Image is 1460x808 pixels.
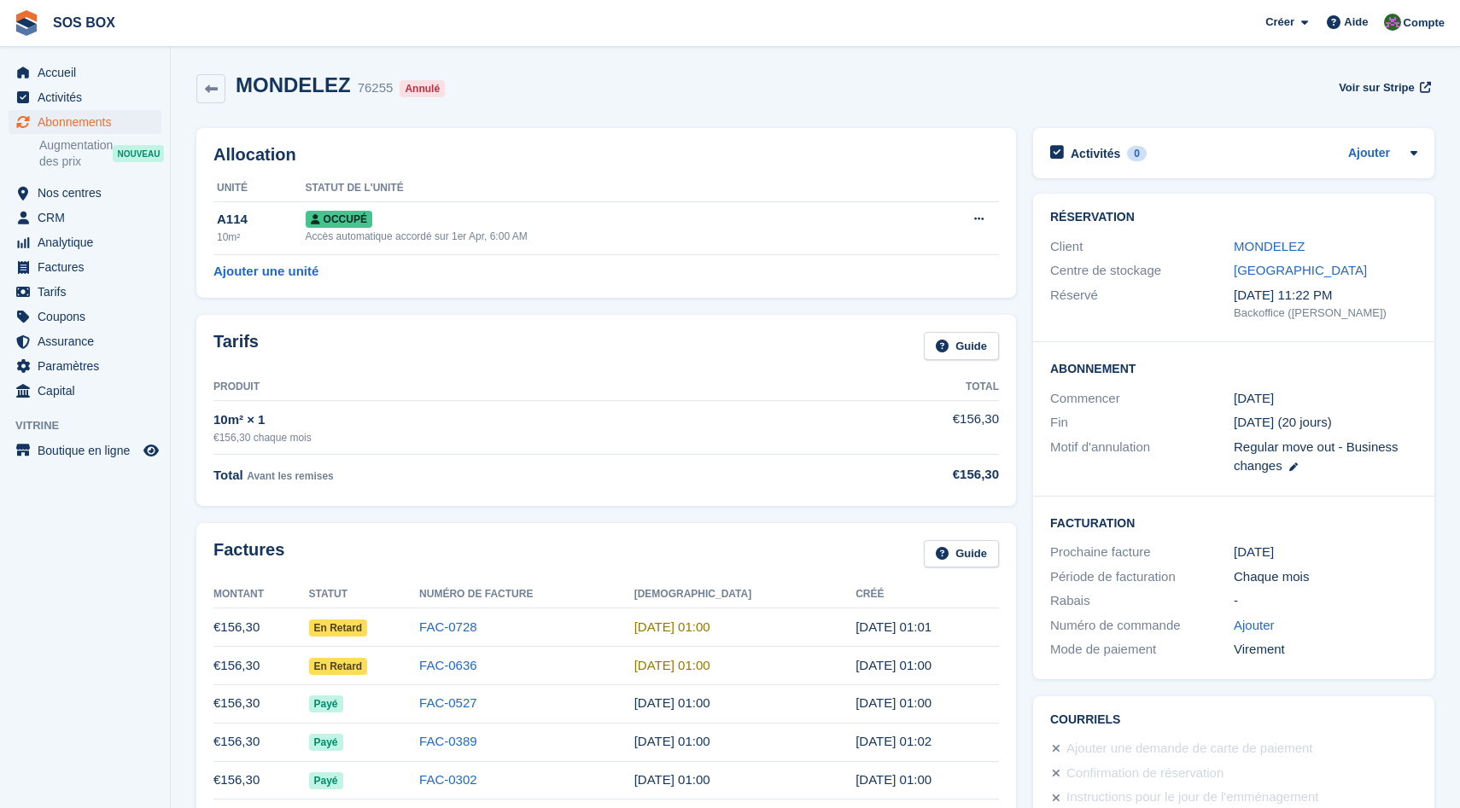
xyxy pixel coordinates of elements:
[213,468,243,482] span: Total
[14,10,39,36] img: stora-icon-8386f47178a22dfd0bd8f6a31ec36ba5ce8667c1dd55bd0f319d3a0aa187defe.svg
[1234,263,1367,277] a: [GEOGRAPHIC_DATA]
[213,684,309,723] td: €156,30
[309,772,343,789] span: Payé
[1234,389,1274,409] time: 2025-03-31 23:00:00 UTC
[141,440,161,461] a: Boutique d'aperçu
[46,9,122,37] a: SOS BOX
[15,417,170,434] span: Vitrine
[39,137,113,170] span: Augmentation des prix
[247,470,334,482] span: Avant les remises
[9,206,161,230] a: menu
[1050,543,1234,562] div: Prochaine facture
[1050,359,1417,376] h2: Abonnement
[38,439,140,462] span: Boutique en ligne
[1050,438,1234,476] div: Motif d'annulation
[213,332,259,360] h2: Tarifs
[1234,543,1417,562] div: [DATE]
[419,619,477,634] a: FAC-0728
[358,78,394,98] div: 76255
[38,305,140,328] span: Coupons
[1050,713,1417,727] h2: Courriels
[419,695,477,710] a: FAC-0527
[38,181,140,205] span: Nos centres
[1050,640,1234,660] div: Mode de paiement
[1234,239,1305,253] a: MONDELEZ
[634,581,856,608] th: [DEMOGRAPHIC_DATA]
[9,329,161,353] a: menu
[38,255,140,279] span: Factures
[1344,14,1368,31] span: Aide
[856,619,931,634] time: 2025-08-31 23:01:02 UTC
[1234,305,1417,322] div: Backoffice ([PERSON_NAME])
[1071,146,1120,161] h2: Activités
[1234,567,1417,587] div: Chaque mois
[419,734,477,748] a: FAC-0389
[213,540,284,568] h2: Factures
[213,430,780,445] div: €156,30 chaque mois
[38,110,140,134] span: Abonnements
[1332,73,1434,102] a: Voir sur Stripe
[9,255,161,279] a: menu
[634,772,710,787] time: 2025-05-01 23:00:00 UTC
[9,280,161,304] a: menu
[9,379,161,403] a: menu
[306,211,372,228] span: Occupé
[634,734,710,748] time: 2025-06-01 23:00:00 UTC
[1339,79,1415,96] span: Voir sur Stripe
[780,374,999,401] th: Total
[780,465,999,485] div: €156,30
[309,695,343,712] span: Payé
[1050,616,1234,636] div: Numéro de commande
[9,61,161,84] a: menu
[213,581,309,608] th: Montant
[38,280,140,304] span: Tarifs
[856,658,931,672] time: 2025-07-31 23:00:50 UTC
[856,734,931,748] time: 2025-05-31 23:02:15 UTC
[217,210,306,230] div: A114
[9,85,161,109] a: menu
[1050,237,1234,257] div: Client
[1050,211,1417,224] h2: Réservation
[1265,14,1294,31] span: Créer
[1234,439,1399,474] span: Regular move out - Business changes
[1234,415,1332,429] span: [DATE] (20 jours)
[1050,261,1234,281] div: Centre de stockage
[38,230,140,254] span: Analytique
[1050,286,1234,322] div: Réservé
[213,410,780,430] div: 10m² × 1
[1066,788,1319,808] div: Instructions pour le jour de l'emménagement
[856,695,931,710] time: 2025-06-30 23:00:10 UTC
[400,80,445,97] div: Annulé
[38,379,140,403] span: Capital
[1234,286,1417,305] div: [DATE] 11:22 PM
[38,329,140,353] span: Assurance
[1234,591,1417,611] div: -
[634,658,710,672] time: 2025-08-01 23:00:00 UTC
[306,229,903,244] div: Accès automatique accordé sur 1er Apr, 6:00 AM
[1050,591,1234,611] div: Rabais
[309,734,343,751] span: Payé
[9,230,161,254] a: menu
[924,332,999,360] a: Guide
[924,540,999,568] a: Guide
[419,581,634,608] th: Numéro de facture
[9,181,161,205] a: menu
[309,581,420,608] th: Statut
[38,206,140,230] span: CRM
[1050,389,1234,409] div: Commencer
[9,110,161,134] a: menu
[213,723,309,761] td: €156,30
[38,85,140,109] span: Activités
[1348,144,1390,164] a: Ajouter
[213,374,780,401] th: Produit
[38,61,140,84] span: Accueil
[113,145,164,162] div: NOUVEAU
[309,619,368,637] span: En retard
[1066,764,1223,784] div: Confirmation de réservation
[213,145,999,165] h2: Allocation
[856,581,999,608] th: Créé
[213,647,309,685] td: €156,30
[1404,15,1445,32] span: Compte
[634,695,710,710] time: 2025-07-01 23:00:00 UTC
[634,619,710,634] time: 2025-09-01 23:00:00 UTC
